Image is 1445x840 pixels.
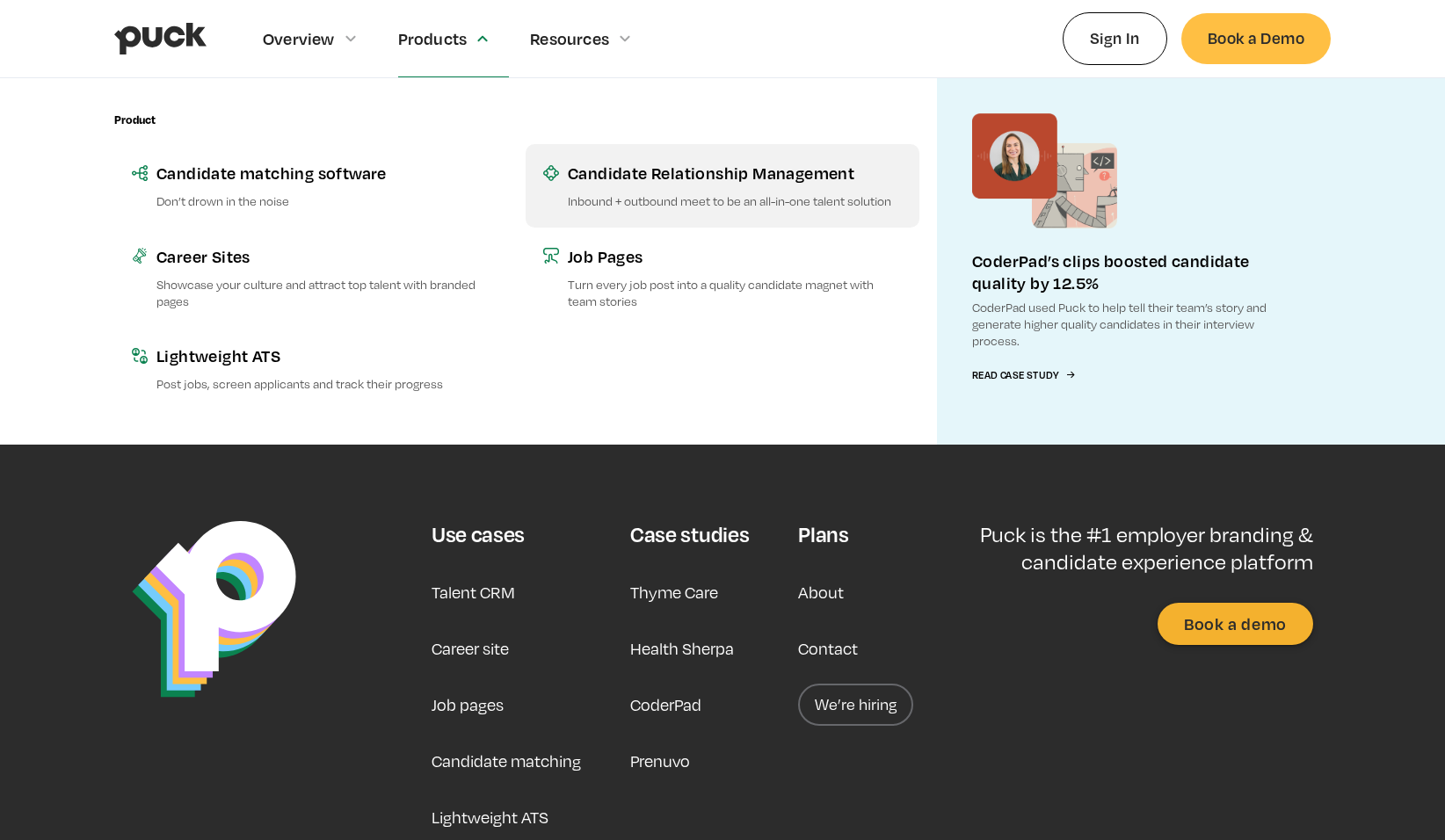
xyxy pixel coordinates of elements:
[630,627,734,670] a: Health Sherpa
[1063,12,1167,64] a: Sign In
[798,684,913,726] a: We’re hiring
[630,740,690,782] a: Prenuvo
[114,327,508,409] a: Lightweight ATSPost jobs, screen applicants and track their progress
[432,571,515,613] a: Talent CRM
[798,521,848,547] div: Plans
[972,299,1296,350] p: CoderPad used Puck to help tell their team’s story and generate higher quality candidates in thei...
[798,571,844,613] a: About
[114,113,156,127] div: Product
[568,276,902,309] p: Turn every job post into a quality candidate magnet with team stories
[132,521,296,698] img: Puck Logo
[156,162,490,184] div: Candidate matching software
[432,684,504,726] a: Job pages
[432,627,509,670] a: Career site
[156,344,490,366] div: Lightweight ATS
[630,571,718,613] a: Thyme Care
[798,627,858,670] a: Contact
[156,276,490,309] p: Showcase your culture and attract top talent with branded pages
[972,250,1296,293] div: CoderPad’s clips boosted candidate quality by 12.5%
[931,521,1313,575] p: Puck is the #1 employer branding & candidate experience platform
[1158,603,1313,645] a: Book a demo
[630,684,701,726] a: CoderPad
[972,370,1058,381] div: Read Case Study
[114,228,508,327] a: Career SitesShowcase your culture and attract top talent with branded pages
[937,78,1331,445] a: CoderPad’s clips boosted candidate quality by 12.5%CoderPad used Puck to help tell their team’s s...
[156,192,490,209] p: Don’t drown in the noise
[1181,13,1331,63] a: Book a Demo
[526,144,919,227] a: Candidate Relationship ManagementInbound + outbound meet to be an all-in-one talent solution
[398,29,468,48] div: Products
[526,228,919,327] a: Job PagesTurn every job post into a quality candidate magnet with team stories
[568,162,902,184] div: Candidate Relationship Management
[432,796,548,838] a: Lightweight ATS
[432,521,525,547] div: Use cases
[568,245,902,267] div: Job Pages
[156,245,490,267] div: Career Sites
[568,192,902,209] p: Inbound + outbound meet to be an all-in-one talent solution
[156,375,490,392] p: Post jobs, screen applicants and track their progress
[530,29,609,48] div: Resources
[114,144,508,227] a: Candidate matching softwareDon’t drown in the noise
[432,740,581,782] a: Candidate matching
[630,521,749,547] div: Case studies
[263,29,335,48] div: Overview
